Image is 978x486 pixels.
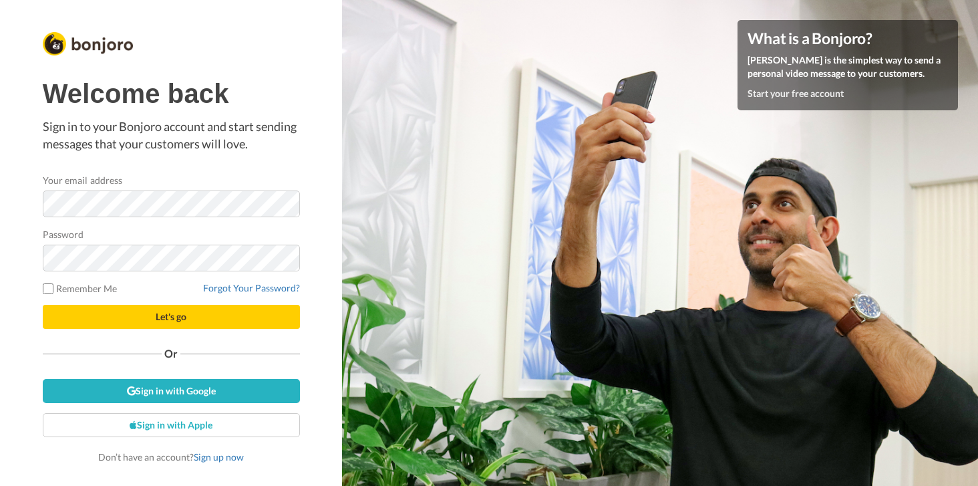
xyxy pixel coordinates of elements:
input: Remember Me [43,283,53,294]
label: Password [43,227,84,241]
label: Remember Me [43,281,118,295]
a: Start your free account [748,88,844,99]
a: Sign in with Google [43,379,300,403]
span: Or [162,349,180,358]
a: Sign in with Apple [43,413,300,437]
span: Don’t have an account? [98,451,244,463]
h1: Welcome back [43,79,300,108]
button: Let's go [43,305,300,329]
a: Forgot Your Password? [203,282,300,293]
p: Sign in to your Bonjoro account and start sending messages that your customers will love. [43,118,300,152]
a: Sign up now [194,451,244,463]
p: [PERSON_NAME] is the simplest way to send a personal video message to your customers. [748,53,948,80]
span: Let's go [156,311,186,322]
h4: What is a Bonjoro? [748,30,948,47]
label: Your email address [43,173,122,187]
